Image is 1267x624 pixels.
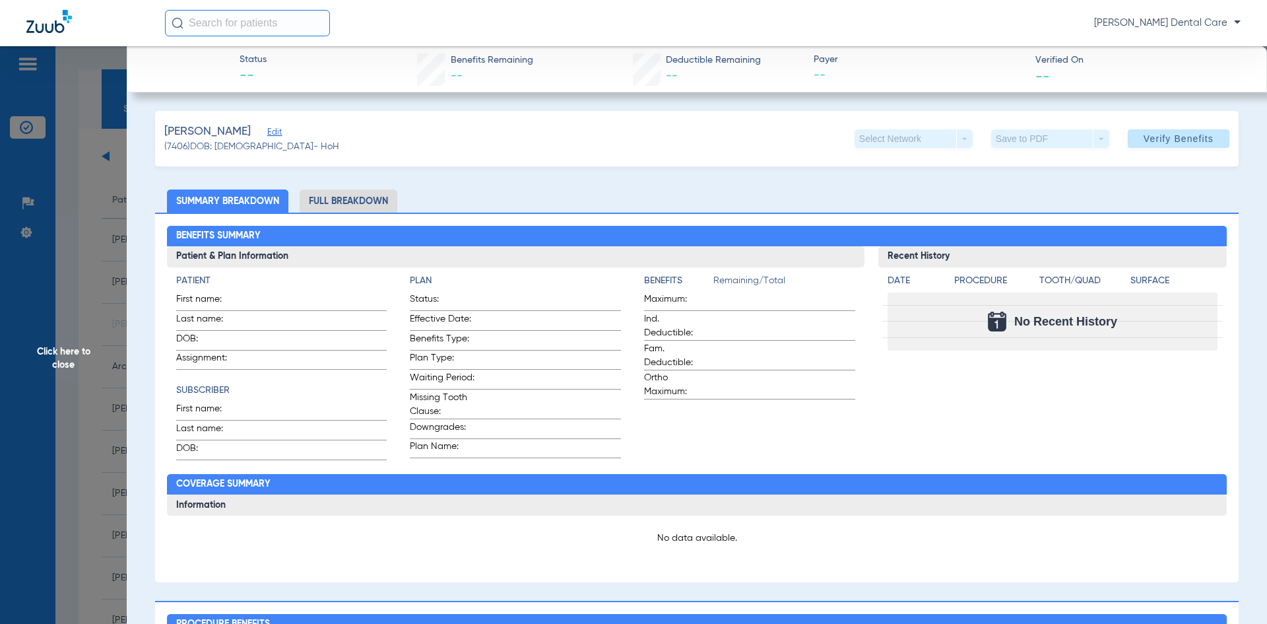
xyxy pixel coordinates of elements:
[644,312,709,340] span: Ind. Deductible:
[167,226,1227,247] h2: Benefits Summary
[1014,315,1117,328] span: No Recent History
[176,274,387,288] h4: Patient
[176,351,241,369] span: Assignment:
[1039,274,1126,288] h4: Tooth/Quad
[644,342,709,370] span: Fam. Deductible:
[1201,561,1267,624] iframe: Chat Widget
[410,440,474,458] span: Plan Name:
[164,140,339,154] span: (7406) DOB: [DEMOGRAPHIC_DATA] - HoH
[176,422,241,440] span: Last name:
[988,312,1006,331] img: Calendar
[1128,129,1229,148] button: Verify Benefits
[300,190,397,213] li: Full Breakdown
[167,190,288,213] li: Summary Breakdown
[954,274,1035,293] app-breakdown-title: Procedure
[888,274,943,288] h4: Date
[176,442,241,460] span: DOB:
[888,274,943,293] app-breakdown-title: Date
[1130,274,1218,293] app-breakdown-title: Surface
[410,421,474,438] span: Downgrades:
[644,293,709,310] span: Maximum:
[176,384,387,398] h4: Subscriber
[164,123,251,140] span: [PERSON_NAME]
[176,402,241,420] span: First name:
[666,70,678,82] span: --
[410,274,621,288] h4: Plan
[451,53,533,67] span: Benefits Remaining
[172,17,183,29] img: Search Icon
[410,312,474,330] span: Effective Date:
[878,246,1227,267] h3: Recent History
[713,274,855,293] span: Remaining/Total
[176,332,241,350] span: DOB:
[410,391,474,419] span: Missing Tooth Clause:
[1035,69,1050,83] span: --
[167,474,1227,495] h2: Coverage Summary
[176,532,1218,545] p: No data available.
[644,274,713,293] app-breakdown-title: Benefits
[26,10,72,33] img: Zuub Logo
[267,127,279,140] span: Edit
[176,312,241,330] span: Last name:
[165,10,330,36] input: Search for patients
[1039,274,1126,293] app-breakdown-title: Tooth/Quad
[410,293,474,310] span: Status:
[1094,17,1241,30] span: [PERSON_NAME] Dental Care
[167,246,864,267] h3: Patient & Plan Information
[814,53,1024,67] span: Payer
[1130,274,1218,288] h4: Surface
[410,371,474,389] span: Waiting Period:
[410,332,474,350] span: Benefits Type:
[240,53,267,67] span: Status
[1035,53,1246,67] span: Verified On
[666,53,761,67] span: Deductible Remaining
[814,67,1024,84] span: --
[644,371,709,399] span: Ortho Maximum:
[410,351,474,369] span: Plan Type:
[167,495,1227,516] h3: Information
[176,293,241,310] span: First name:
[1144,133,1214,144] span: Verify Benefits
[451,70,463,82] span: --
[954,274,1035,288] h4: Procedure
[240,67,267,86] span: --
[644,274,713,288] h4: Benefits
